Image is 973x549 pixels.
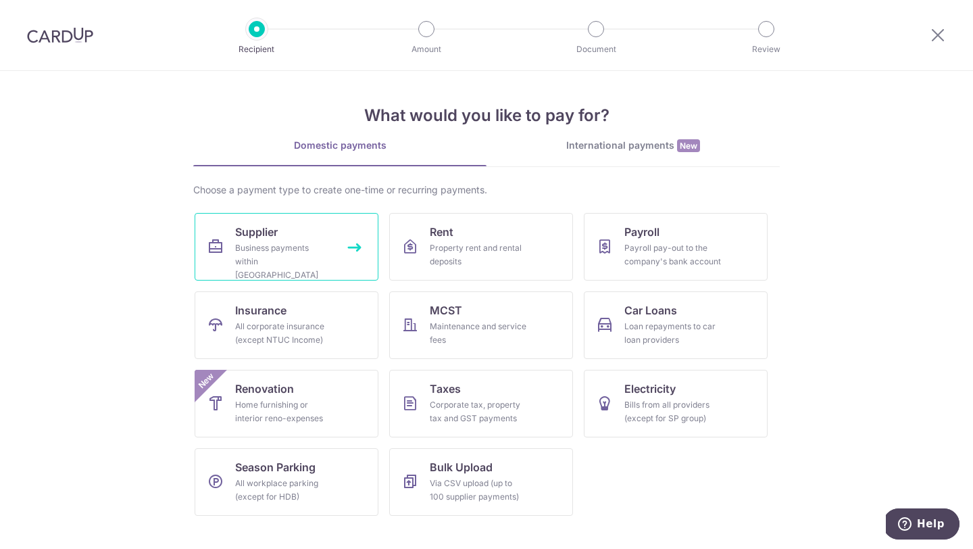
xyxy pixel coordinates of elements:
div: Domestic payments [193,139,487,152]
p: Review [716,43,816,56]
span: New [195,370,218,392]
a: Season ParkingAll workplace parking (except for HDB) [195,448,378,516]
a: PayrollPayroll pay-out to the company's bank account [584,213,768,281]
div: Corporate tax, property tax and GST payments [430,398,527,425]
div: Via CSV upload (up to 100 supplier payments) [430,477,527,504]
a: Bulk UploadVia CSV upload (up to 100 supplier payments) [389,448,573,516]
span: Help [31,9,59,22]
span: Electricity [624,381,676,397]
div: All corporate insurance (except NTUC Income) [235,320,332,347]
span: Rent [430,224,453,240]
a: RenovationHome furnishing or interior reno-expensesNew [195,370,378,437]
iframe: Opens a widget where you can find more information [886,508,959,542]
div: Payroll pay-out to the company's bank account [624,241,722,268]
p: Document [546,43,646,56]
a: Car LoansLoan repayments to car loan providers [584,291,768,359]
div: Home furnishing or interior reno-expenses [235,398,332,425]
div: Maintenance and service fees [430,320,527,347]
span: Bulk Upload [430,459,493,475]
span: Car Loans [624,302,677,318]
div: International payments [487,139,780,153]
h4: What would you like to pay for? [193,103,780,128]
span: Season Parking [235,459,316,475]
div: Business payments within [GEOGRAPHIC_DATA] [235,241,332,282]
a: InsuranceAll corporate insurance (except NTUC Income) [195,291,378,359]
span: Insurance [235,302,286,318]
a: RentProperty rent and rental deposits [389,213,573,281]
div: Property rent and rental deposits [430,241,527,268]
span: Renovation [235,381,294,397]
a: TaxesCorporate tax, property tax and GST payments [389,370,573,437]
a: MCSTMaintenance and service fees [389,291,573,359]
img: CardUp [27,27,93,43]
div: Choose a payment type to create one-time or recurring payments. [193,183,780,197]
span: New [677,139,700,152]
span: Supplier [235,224,278,240]
a: SupplierBusiness payments within [GEOGRAPHIC_DATA] [195,213,378,281]
div: All workplace parking (except for HDB) [235,477,332,504]
span: Taxes [430,381,461,397]
p: Amount [376,43,476,56]
div: Loan repayments to car loan providers [624,320,722,347]
p: Recipient [207,43,307,56]
div: Bills from all providers (except for SP group) [624,398,722,425]
a: ElectricityBills from all providers (except for SP group) [584,370,768,437]
span: MCST [430,302,462,318]
span: Payroll [624,224,659,240]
